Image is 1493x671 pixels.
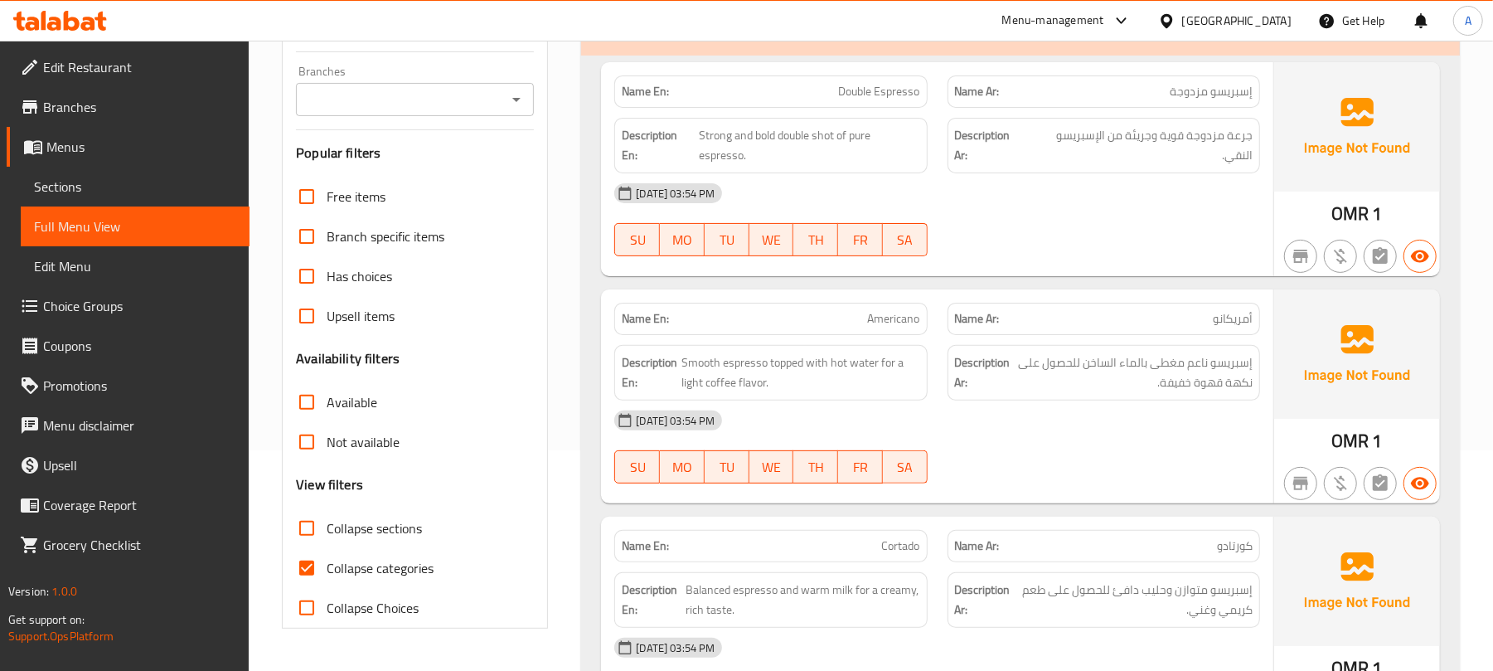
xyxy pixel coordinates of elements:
div: [GEOGRAPHIC_DATA] [1182,12,1292,30]
strong: Name Ar: [955,310,1000,328]
span: Branches [43,97,236,117]
strong: Name Ar: [955,83,1000,100]
strong: Name En: [622,537,669,555]
span: Version: [8,581,49,602]
strong: Description En: [622,580,682,620]
span: Strong and bold double shot of pure espresso. [699,125,919,166]
h3: Availability filters [296,349,400,368]
span: كورتادو [1217,537,1253,555]
span: إسبريسو مزدوجة [1170,83,1253,100]
span: A [1465,12,1471,30]
span: Not available [327,432,400,452]
span: SU [622,455,653,479]
span: Collapse Choices [327,598,419,618]
button: WE [749,450,794,484]
span: Free items [327,187,385,207]
span: MO [667,228,698,252]
span: Upsell items [327,306,395,326]
button: Not has choices [1364,467,1397,500]
span: SU [622,228,653,252]
button: TU [705,223,749,256]
strong: Description Ar: [955,125,1025,166]
a: Coverage Report [7,485,250,525]
strong: Name En: [622,83,669,100]
span: FR [845,455,876,479]
span: 1 [1373,425,1383,457]
a: Grocery Checklist [7,525,250,565]
span: Collapse categories [327,558,434,578]
span: إسبريسو متوازن وحليب دافئ للحصول على طعم كريمي وغني. [1015,580,1253,620]
a: Full Menu View [21,207,250,246]
span: Collapse sections [327,518,422,538]
strong: Description En: [622,353,678,393]
button: MO [660,450,705,484]
a: Support.OpsPlatform [8,625,114,647]
button: SU [614,450,660,484]
span: Coupons [43,336,236,356]
strong: Description En: [622,125,696,166]
button: FR [838,450,883,484]
a: Upsell [7,445,250,485]
span: [DATE] 03:54 PM [629,640,721,656]
span: Smooth espresso topped with hot water for a light coffee flavor. [681,353,919,393]
span: SA [889,455,921,479]
button: Open [505,88,528,111]
strong: Description Ar: [955,353,1011,393]
span: Available [327,392,377,412]
span: MO [667,455,698,479]
span: WE [756,455,788,479]
span: Has choices [327,266,392,286]
span: SA [889,228,921,252]
button: Not branch specific item [1284,467,1317,500]
button: TH [793,223,838,256]
button: FR [838,223,883,256]
span: Balanced espresso and warm milk for a creamy, rich taste. [686,580,920,620]
button: TU [705,450,749,484]
span: إسبريسو ناعم مغطى بالماء الساخن للحصول على نكهة قهوة خفيفة. [1014,353,1253,393]
span: Sections [34,177,236,197]
span: [DATE] 03:54 PM [629,186,721,202]
button: SU [614,223,660,256]
span: TH [800,455,831,479]
h3: View filters [296,475,363,494]
button: Available [1403,467,1437,500]
span: Cortado [882,537,920,555]
span: Coverage Report [43,495,236,515]
button: SA [883,223,928,256]
span: TU [711,455,743,479]
button: Available [1403,240,1437,273]
span: Upsell [43,455,236,475]
span: Get support on: [8,609,85,630]
a: Edit Menu [21,246,250,286]
strong: Description Ar: [955,580,1011,620]
span: Menu disclaimer [43,416,236,435]
span: Menus [46,137,236,157]
span: OMR [1331,425,1369,457]
button: Purchased item [1324,240,1357,273]
img: Ae5nvW7+0k+MAAAAAElFTkSuQmCC [1274,517,1440,646]
span: Full Menu View [34,216,236,236]
a: Coupons [7,326,250,366]
span: FR [845,228,876,252]
strong: Name En: [622,310,669,328]
a: Promotions [7,366,250,406]
span: Edit Menu [34,256,236,276]
span: Promotions [43,376,236,396]
span: OMR [1331,197,1369,230]
span: WE [756,228,788,252]
a: Menus [7,127,250,167]
a: Sections [21,167,250,207]
span: Grocery Checklist [43,535,236,555]
span: أمريكانو [1213,310,1253,328]
button: Not branch specific item [1284,240,1317,273]
a: Branches [7,87,250,127]
span: Double Espresso [839,83,920,100]
img: Ae5nvW7+0k+MAAAAAElFTkSuQmCC [1274,62,1440,192]
span: Choice Groups [43,296,236,316]
strong: Name Ar: [955,537,1000,555]
button: Not has choices [1364,240,1397,273]
span: TU [711,228,743,252]
button: WE [749,223,794,256]
span: [DATE] 03:54 PM [629,413,721,429]
span: Branch specific items [327,226,444,246]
